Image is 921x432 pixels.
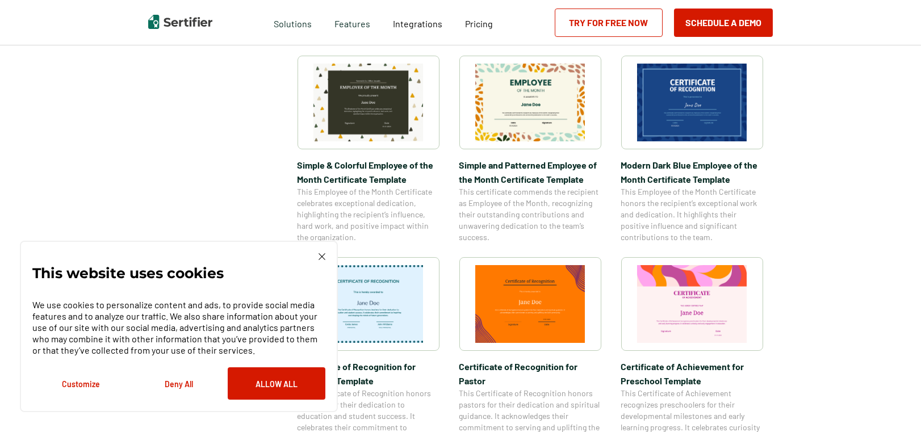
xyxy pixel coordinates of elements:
a: Try for Free Now [555,9,663,37]
a: Modern Dark Blue Employee of the Month Certificate TemplateModern Dark Blue Employee of the Month... [621,56,763,243]
span: Integrations [393,18,443,29]
button: Allow All [228,367,325,400]
span: Certificate of Achievement for Preschool Template [621,359,763,388]
img: Sertifier | Digital Credentialing Platform [148,15,212,29]
span: Solutions [274,15,312,30]
span: Simple and Patterned Employee of the Month Certificate Template [459,158,601,186]
span: This certificate commends the recipient as Employee of the Month, recognizing their outstanding c... [459,186,601,243]
a: Simple & Colorful Employee of the Month Certificate TemplateSimple & Colorful Employee of the Mon... [298,56,439,243]
a: Pricing [466,15,493,30]
span: Pricing [466,18,493,29]
img: Modern Dark Blue Employee of the Month Certificate Template [637,64,747,141]
p: We use cookies to personalize content and ads, to provide social media features and to analyze ou... [32,299,325,356]
span: Certificate of Recognition for Pastor [459,359,601,388]
img: Simple & Colorful Employee of the Month Certificate Template [313,64,424,141]
button: Deny All [130,367,228,400]
a: Integrations [393,15,443,30]
span: Features [335,15,371,30]
button: Customize [32,367,130,400]
button: Schedule a Demo [674,9,773,37]
img: Cookie Popup Close [319,253,325,260]
span: Certificate of Recognition for Teachers Template [298,359,439,388]
span: Modern Dark Blue Employee of the Month Certificate Template [621,158,763,186]
span: This Employee of the Month Certificate honors the recipient’s exceptional work and dedication. It... [621,186,763,243]
img: Certificate of Recognition for Teachers Template [313,265,424,343]
img: Certificate of Recognition for Pastor [475,265,585,343]
span: This Employee of the Month Certificate celebrates exceptional dedication, highlighting the recipi... [298,186,439,243]
img: Certificate of Achievement for Preschool Template [637,265,747,343]
span: Simple & Colorful Employee of the Month Certificate Template [298,158,439,186]
img: Simple and Patterned Employee of the Month Certificate Template [475,64,585,141]
a: Simple and Patterned Employee of the Month Certificate TemplateSimple and Patterned Employee of t... [459,56,601,243]
p: This website uses cookies [32,267,224,279]
iframe: Chat Widget [864,378,921,432]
